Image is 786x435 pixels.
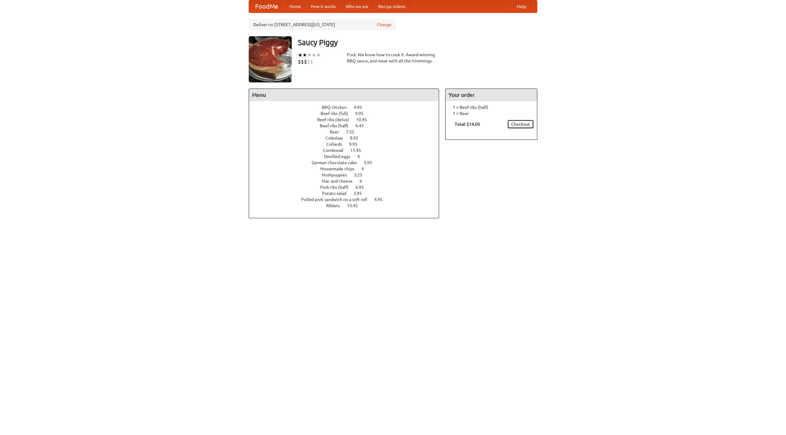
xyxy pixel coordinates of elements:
span: German chocolate cake [312,160,363,165]
a: Home [284,0,306,13]
li: ★ [298,52,302,58]
img: angular.jpg [249,36,292,82]
a: Collards 9.95 [326,142,369,147]
a: Who we are [341,0,373,13]
a: Riblets 10.45 [326,203,369,208]
a: Change [377,22,391,28]
span: Beer [330,129,345,134]
a: Pork ribs (half) 6.95 [320,185,375,190]
span: 4 [361,166,370,171]
span: Cornbread [323,148,349,153]
span: Housemade chips [320,166,360,171]
span: Potato salad [322,191,352,196]
a: Beer 7.55 [330,129,366,134]
a: Beef ribs (full) 9.95 [321,111,375,116]
span: 10.45 [356,117,373,122]
a: Beef ribs (half) 6.45 [320,123,375,128]
div: Deliver to: [STREET_ADDRESS][US_STATE] [249,19,396,30]
span: Devilled eggs [324,154,356,159]
a: Potato salad 3.95 [322,191,373,196]
h3: Saucy Piggy [298,36,537,49]
li: ★ [316,52,321,58]
span: 8.95 [350,136,364,140]
li: $ [301,58,304,65]
span: Riblets [326,203,346,208]
a: Checkout [507,120,534,129]
h4: Your order [446,89,537,101]
span: BBQ chicken [322,105,353,110]
span: 3.25 [354,172,368,177]
a: Hushpuppies 3.25 [322,172,374,177]
span: Collards [326,142,348,147]
span: Beef ribs (half) [320,123,355,128]
li: $ [298,58,301,65]
a: Cornbread 11.45 [323,148,372,153]
b: Total: $14.00 [455,122,480,127]
a: Housemade chips 4 [320,166,375,171]
span: 6 [360,179,368,184]
a: Pulled pork sandwich on a soft roll 4.95 [301,197,394,202]
a: Coleslaw 8.95 [325,136,370,140]
a: BBQ chicken 4.95 [322,105,373,110]
a: Help [512,0,531,13]
a: How it works [306,0,341,13]
span: 10.45 [347,203,364,208]
a: Beef ribs (delux) 10.45 [317,117,378,122]
li: ★ [302,52,307,58]
li: $ [307,58,310,65]
span: Coleslaw [325,136,349,140]
span: 6.45 [356,123,370,128]
li: 1 × Beef ribs (half) [449,104,534,110]
span: 4.95 [374,197,389,202]
span: Mac and cheese [322,179,359,184]
li: ★ [312,52,316,58]
span: Hushpuppies [322,172,353,177]
span: Pulled pork sandwich on a soft roll [301,197,373,202]
span: 9.95 [355,111,370,116]
span: Beef ribs (delux) [317,117,355,122]
span: 9.95 [349,142,364,147]
a: German chocolate cake 5.95 [312,160,383,165]
span: Beef ribs (full) [321,111,354,116]
a: Recipe videos [373,0,410,13]
span: 5.95 [364,160,378,165]
li: ★ [307,52,312,58]
li: $ [310,58,313,65]
span: 3.95 [353,191,368,196]
li: 1 × Beer [449,110,534,117]
span: Pork ribs (half) [320,185,355,190]
li: $ [304,58,307,65]
span: 11.45 [350,148,367,153]
div: Pork. We know how to cook it. Award-winning BBQ sauce, and meat with all the trimmings. [347,52,439,64]
span: 7.55 [346,129,360,134]
a: FoodMe [249,0,284,13]
h4: Menu [249,89,439,101]
span: 4 [357,154,366,159]
a: Devilled eggs 4 [324,154,371,159]
span: 4.95 [354,105,368,110]
span: 6.95 [356,185,370,190]
a: Mac and cheese 6 [322,179,373,184]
